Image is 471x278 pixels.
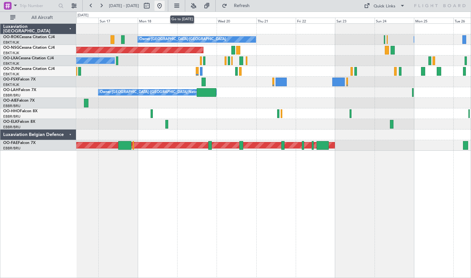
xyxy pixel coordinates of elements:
[374,3,395,10] div: Quick Links
[3,46,19,50] span: OO-NSG
[20,1,56,11] input: Trip Number
[3,56,54,60] a: OO-LXACessna Citation CJ4
[3,88,36,92] a: OO-LAHFalcon 7X
[17,15,68,20] span: All Aircraft
[3,114,21,119] a: EBBR/BRU
[3,72,19,77] a: EBKT/KJK
[59,18,98,23] div: Sat 16
[3,67,19,71] span: OO-ZUN
[219,1,257,11] button: Refresh
[3,120,35,124] a: OO-ELKFalcon 8X
[3,61,19,66] a: EBKT/KJK
[3,67,55,71] a: OO-ZUNCessna Citation CJ4
[3,125,21,130] a: EBBR/BRU
[3,46,55,50] a: OO-NSGCessna Citation CJ4
[98,18,138,23] div: Sun 17
[375,18,414,23] div: Sun 24
[3,88,19,92] span: OO-LAH
[256,18,296,23] div: Thu 21
[3,78,36,81] a: OO-FSXFalcon 7X
[3,104,21,108] a: EBBR/BRU
[3,35,19,39] span: OO-ROK
[3,78,18,81] span: OO-FSX
[361,1,408,11] button: Quick Links
[3,109,37,113] a: OO-HHOFalcon 8X
[3,141,36,145] a: OO-FAEFalcon 7X
[78,13,88,18] div: [DATE]
[3,93,21,98] a: EBBR/BRU
[3,51,19,55] a: EBKT/KJK
[170,15,194,23] div: Go to [DATE]
[3,99,17,103] span: OO-AIE
[414,18,453,23] div: Mon 25
[138,18,177,23] div: Mon 18
[3,56,18,60] span: OO-LXA
[3,109,20,113] span: OO-HHO
[3,99,35,103] a: OO-AIEFalcon 7X
[335,18,375,23] div: Sat 23
[7,13,70,23] button: All Aircraft
[3,82,19,87] a: EBKT/KJK
[109,3,139,9] span: [DATE] - [DATE]
[3,120,18,124] span: OO-ELK
[296,18,335,23] div: Fri 22
[3,146,21,151] a: EBBR/BRU
[3,40,19,45] a: EBKT/KJK
[3,141,18,145] span: OO-FAE
[3,35,55,39] a: OO-ROKCessna Citation CJ4
[217,18,256,23] div: Wed 20
[100,88,203,97] div: Owner [GEOGRAPHIC_DATA] ([GEOGRAPHIC_DATA] National)
[139,35,226,44] div: Owner [GEOGRAPHIC_DATA]-[GEOGRAPHIC_DATA]
[228,4,255,8] span: Refresh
